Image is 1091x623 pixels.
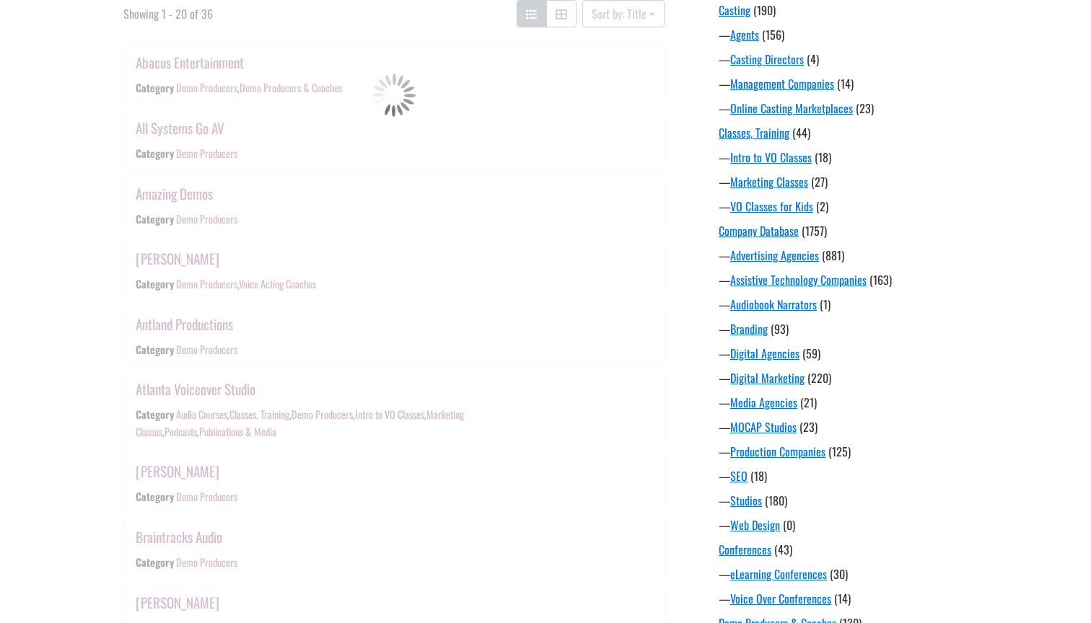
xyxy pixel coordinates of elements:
[719,296,978,313] div: —
[830,565,848,583] span: (30)
[774,541,792,558] span: (43)
[719,369,978,386] div: —
[730,467,748,485] a: SEO
[719,26,978,43] div: —
[816,198,828,215] span: (2)
[730,492,762,509] a: Studios
[730,418,797,436] a: MOCAP Studios
[783,516,795,534] span: (0)
[719,492,978,509] div: —
[719,100,978,117] div: —
[820,296,831,313] span: (1)
[730,565,827,583] a: eLearning Conferences
[719,247,978,264] div: —
[837,75,854,92] span: (14)
[719,149,978,166] div: —
[730,443,825,460] a: Production Companies
[802,222,827,239] span: (1757)
[807,50,819,68] span: (4)
[811,173,828,190] span: (27)
[719,541,771,558] a: Conferences
[730,590,831,607] a: Voice Over Conferences
[719,394,978,411] div: —
[799,418,818,436] span: (23)
[730,271,867,288] a: Assistive Technology Companies
[765,492,787,509] span: (180)
[719,222,799,239] a: Company Database
[719,516,978,534] div: —
[730,26,759,43] a: Agents
[771,320,789,337] span: (93)
[719,1,750,19] a: Casting
[730,75,834,92] a: Management Companies
[719,124,789,141] a: Classes, Training
[753,1,776,19] span: (190)
[750,467,767,485] span: (18)
[730,149,812,166] a: Intro to VO Classes
[719,173,978,190] div: —
[730,50,804,68] a: Casting Directors
[834,590,851,607] span: (14)
[807,369,831,386] span: (220)
[730,100,853,117] a: Online Casting Marketplaces
[719,565,978,583] div: —
[815,149,831,166] span: (18)
[792,124,810,141] span: (44)
[730,369,805,386] a: Digital Marketing
[730,345,799,362] a: Digital Agencies
[719,320,978,337] div: —
[800,394,817,411] span: (21)
[730,516,780,534] a: Web Design
[719,50,978,68] div: —
[730,320,768,337] a: Branding
[719,467,978,485] div: —
[719,418,978,436] div: —
[730,173,808,190] a: Marketing Classes
[730,394,797,411] a: Media Agencies
[730,247,819,264] a: Advertising Agencies
[719,590,978,607] div: —
[719,75,978,92] div: —
[869,271,892,288] span: (163)
[730,198,813,215] a: VO Classes for Kids
[802,345,820,362] span: (59)
[719,443,978,460] div: —
[828,443,851,460] span: (125)
[730,296,817,313] a: Audiobook Narrators
[719,345,978,362] div: —
[719,198,978,215] div: —
[762,26,784,43] span: (156)
[822,247,844,264] span: (881)
[856,100,874,117] span: (23)
[719,271,978,288] div: —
